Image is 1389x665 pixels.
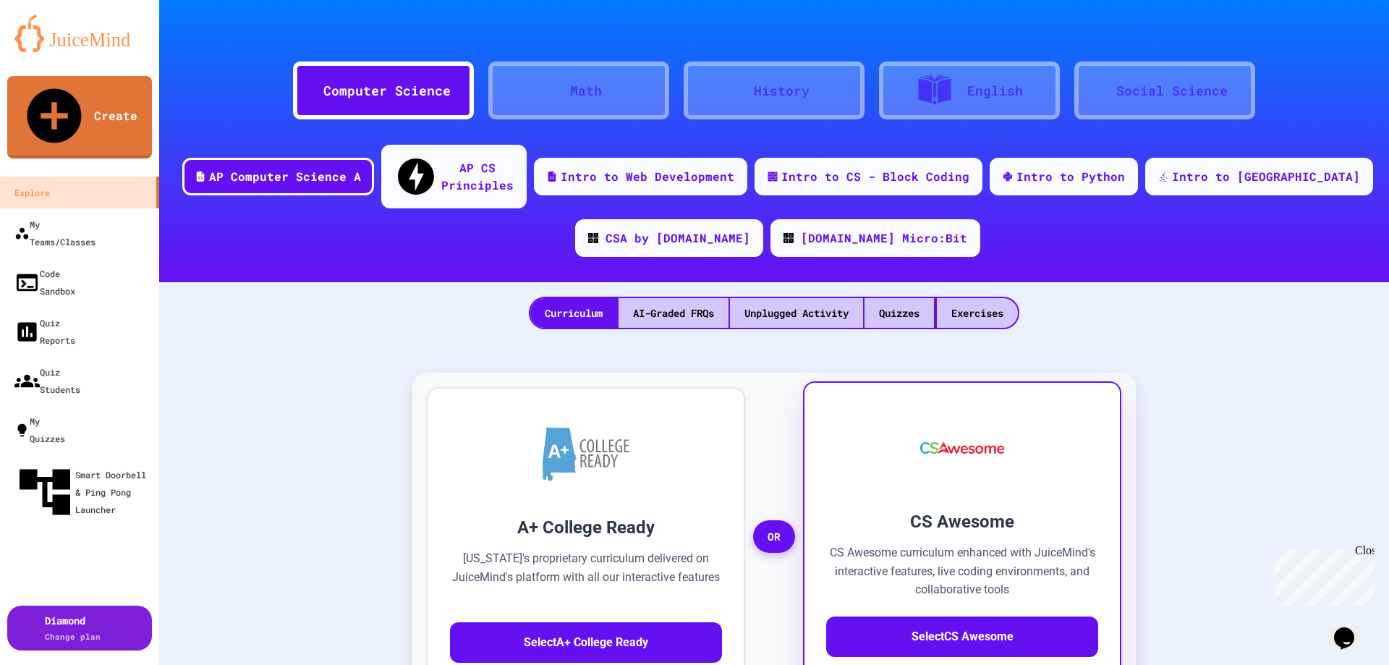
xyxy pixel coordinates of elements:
div: History [754,81,810,101]
h3: CS Awesome [826,509,1098,535]
div: Smart Doorbell & Ping Pong Launcher [14,462,153,522]
div: Social Science [1116,81,1228,101]
div: Code Sandbox [14,265,75,300]
div: Intro to Web Development [561,168,734,185]
div: English [967,81,1023,101]
div: AI-Graded FRQs [619,298,729,328]
div: AP Computer Science A [209,168,361,185]
div: Intro to Python [1016,168,1125,185]
div: Quiz Students [14,363,80,398]
div: Exercises [937,298,1018,328]
div: Diamond [45,613,101,643]
div: Math [570,81,602,101]
iframe: chat widget [1328,607,1375,651]
div: My Quizzes [14,412,65,447]
img: logo-orange.svg [14,14,145,52]
span: Change plan [45,631,101,642]
div: CSA by [DOMAIN_NAME] [606,229,750,247]
div: Unplugged Activity [730,298,863,328]
div: Chat with us now!Close [6,6,100,92]
img: CS Awesome [906,404,1019,491]
iframe: chat widget [1269,544,1375,606]
div: Intro to CS - Block Coding [781,168,969,185]
button: SelectA+ College Ready [450,622,722,663]
div: Explore [14,184,50,201]
a: Create [7,76,152,158]
h3: A+ College Ready [450,514,722,541]
div: Intro to [GEOGRAPHIC_DATA] [1172,168,1360,185]
div: AP CS Principles [441,159,514,194]
img: A+ College Ready [543,427,629,481]
div: [DOMAIN_NAME] Micro:Bit [801,229,967,247]
button: DiamondChange plan [7,606,152,651]
p: CS Awesome curriculum enhanced with JuiceMind's interactive features, live coding environments, a... [826,543,1098,599]
div: Quiz Reports [14,314,75,349]
p: [US_STATE]'s proprietary curriculum delivered on JuiceMind's platform with all our interactive fe... [450,549,722,605]
div: Quizzes [865,298,934,328]
span: OR [753,520,795,554]
button: SelectCS Awesome [826,617,1098,657]
div: Computer Science [323,81,451,101]
div: Curriculum [530,298,617,328]
div: My Teams/Classes [14,216,95,250]
img: CODE_logo_RGB.png [783,233,794,243]
img: CODE_logo_RGB.png [588,233,598,243]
